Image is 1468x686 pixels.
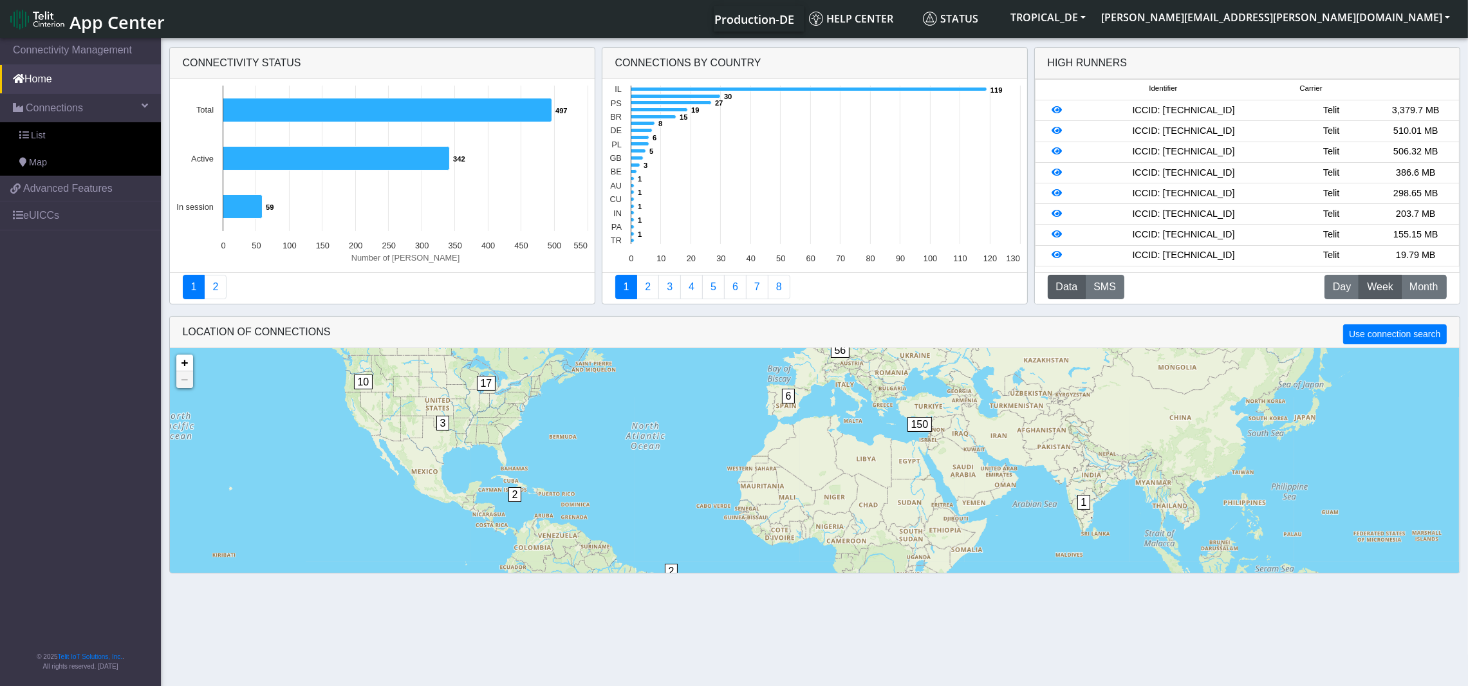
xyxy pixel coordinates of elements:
[746,275,768,299] a: Zero Session
[1367,279,1393,295] span: Week
[170,317,1460,348] div: LOCATION OF CONNECTIONS
[831,343,850,358] span: 56
[1289,248,1373,263] div: Telit
[615,275,638,299] a: Connections By Country
[714,12,794,27] span: Production-DE
[176,371,193,388] a: Zoom out
[204,275,227,299] a: Deployment status
[653,134,656,142] text: 6
[176,355,193,371] a: Zoom in
[724,275,747,299] a: 14 Days Trend
[656,254,665,263] text: 10
[746,254,755,263] text: 40
[610,236,621,245] text: TR
[953,254,967,263] text: 110
[638,216,642,224] text: 1
[918,6,1003,32] a: Status
[183,275,582,299] nav: Summary paging
[611,222,622,232] text: PA
[1401,275,1446,299] button: Month
[804,6,918,32] a: Help center
[866,254,875,263] text: 80
[610,98,621,108] text: PS
[629,254,633,263] text: 0
[382,241,395,250] text: 250
[1333,279,1351,295] span: Day
[1289,104,1373,118] div: Telit
[610,167,621,176] text: BE
[1324,275,1359,299] button: Day
[602,48,1027,79] div: Connections By Country
[315,241,329,250] text: 150
[638,175,642,183] text: 1
[1373,228,1458,242] div: 155.15 MB
[481,241,494,250] text: 400
[176,202,214,212] text: In session
[1289,124,1373,138] div: Telit
[1373,124,1458,138] div: 510.01 MB
[1078,187,1289,201] div: ICCID: [TECHNICAL_ID]
[702,275,725,299] a: Usage by Carrier
[415,241,429,250] text: 300
[1289,228,1373,242] div: Telit
[1149,83,1177,94] span: Identifier
[23,181,113,196] span: Advanced Features
[809,12,893,26] span: Help center
[611,140,622,149] text: PL
[1289,166,1373,180] div: Telit
[26,100,83,116] span: Connections
[665,564,678,579] span: 2
[923,12,937,26] img: status.svg
[1078,124,1289,138] div: ICCID: [TECHNICAL_ID]
[1359,275,1402,299] button: Week
[1373,166,1458,180] div: 386.6 MB
[1409,279,1438,295] span: Month
[1373,207,1458,221] div: 203.7 MB
[354,375,373,389] span: 10
[680,275,703,299] a: Connections By Carrier
[658,120,662,127] text: 8
[680,113,687,121] text: 15
[1048,55,1128,71] div: High Runners
[715,99,723,107] text: 27
[1077,495,1091,510] span: 1
[1289,207,1373,221] div: Telit
[1373,104,1458,118] div: 3,379.7 MB
[31,129,45,143] span: List
[609,153,622,163] text: GB
[1299,83,1322,94] span: Carrier
[613,209,622,218] text: IN
[1373,145,1458,159] div: 506.32 MB
[615,275,1014,299] nav: Summary paging
[923,254,936,263] text: 100
[768,275,790,299] a: Not Connected for 30 days
[1289,145,1373,159] div: Telit
[1078,145,1289,159] div: ICCID: [TECHNICAL_ID]
[782,389,795,403] span: 6
[349,241,362,250] text: 200
[686,254,695,263] text: 20
[609,194,621,204] text: CU
[1048,275,1086,299] button: Data
[252,241,261,250] text: 50
[196,105,213,115] text: Total
[573,241,587,250] text: 550
[547,241,561,250] text: 500
[183,275,205,299] a: Connectivity status
[644,162,647,169] text: 3
[649,147,653,155] text: 5
[610,112,622,122] text: BR
[638,203,642,210] text: 1
[70,10,165,34] span: App Center
[1085,275,1124,299] button: SMS
[1006,254,1019,263] text: 130
[896,254,905,263] text: 90
[514,241,528,250] text: 450
[221,241,225,250] text: 0
[1003,6,1093,29] button: TROPICAL_DE
[638,230,642,238] text: 1
[10,5,163,33] a: App Center
[283,241,296,250] text: 100
[716,254,725,263] text: 30
[453,155,465,163] text: 342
